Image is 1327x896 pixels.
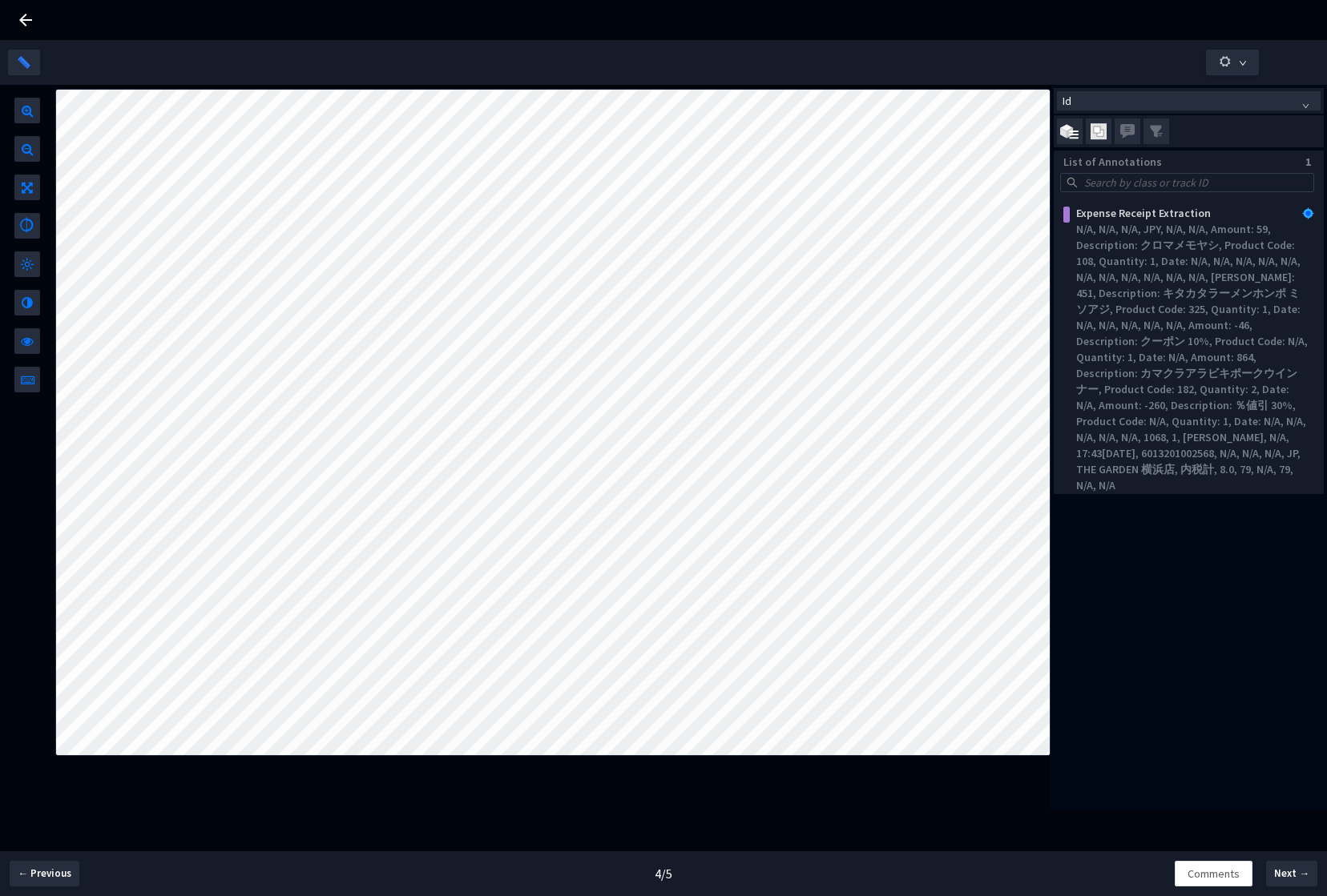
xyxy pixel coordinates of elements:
[1060,124,1079,139] img: svg+xml;base64,PHN2ZyB3aWR0aD0iMjMiIGhlaWdodD0iMTkiIHZpZXdCb3g9IjAgMCAyMyAxOSIgZmlsbD0ibm9uZSIgeG...
[1070,205,1265,221] div: Expense Receipt Extraction
[1274,866,1309,882] span: Next →
[1076,493,1308,509] div: 1
[1175,861,1252,886] button: Comments
[1081,174,1308,191] input: Search by class or track ID
[1118,122,1137,141] img: svg+xml;base64,PHN2ZyB3aWR0aD0iMjQiIGhlaWdodD0iMjQiIHZpZXdCb3g9IjAgMCAyNCAyNCIgZmlsbD0ibm9uZSIgeG...
[1188,865,1240,882] span: Comments
[1054,199,1324,494] div: grid
[1305,154,1311,170] div: 1
[1206,50,1259,75] button: down
[655,865,672,883] div: 4 / 5
[1063,154,1162,170] div: List of Annotations
[1266,861,1317,886] button: Next →
[1302,207,1314,219] img: Annotation
[1076,221,1308,493] div: N/A, N/A, N/A, JPY, N/A, N/A, Amount: 59, Description: クロマメモヤシ, Product Code: 108, Quantity: 1, D...
[1067,177,1078,188] span: search
[1239,59,1247,67] span: down
[1150,125,1163,138] img: svg+xml;base64,PHN2ZyB4bWxucz0iaHR0cDovL3d3dy53My5vcmcvMjAwMC9zdmciIHdpZHRoPSIxNiIgaGVpZ2h0PSIxNi...
[1091,123,1107,140] img: svg+xml;base64,PHN2ZyB3aWR0aD0iMjAiIGhlaWdodD0iMjEiIHZpZXdCb3g9IjAgMCAyMCAyMSIgZmlsbD0ibm9uZSIgeG...
[1063,92,1315,110] span: Id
